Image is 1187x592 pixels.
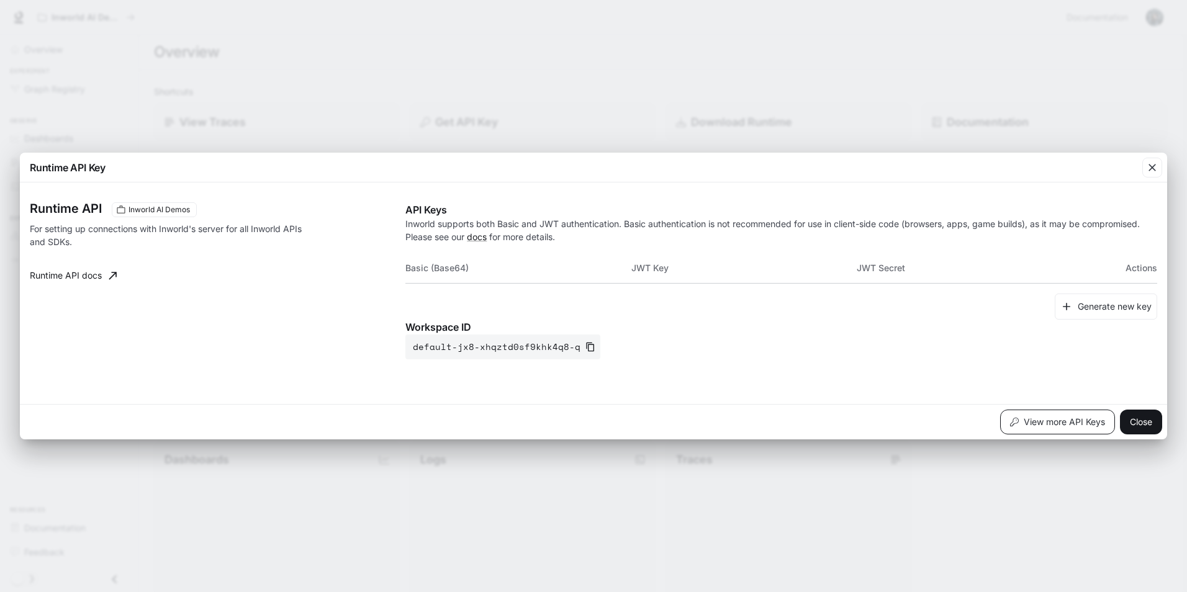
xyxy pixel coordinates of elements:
[1055,294,1157,320] button: Generate new key
[1120,410,1162,434] button: Close
[25,263,122,288] a: Runtime API docs
[1000,410,1115,434] button: View more API Keys
[124,204,195,215] span: Inworld AI Demos
[30,202,102,215] h3: Runtime API
[30,160,106,175] p: Runtime API Key
[467,231,487,242] a: docs
[1082,253,1157,283] th: Actions
[405,202,1157,217] p: API Keys
[112,202,197,217] div: These keys will apply to your current workspace only
[857,253,1082,283] th: JWT Secret
[405,253,631,283] th: Basic (Base64)
[30,222,304,248] p: For setting up connections with Inworld's server for all Inworld APIs and SDKs.
[405,334,600,359] button: default-jx8-xhqztd0sf9khk4q8-q
[405,217,1157,243] p: Inworld supports both Basic and JWT authentication. Basic authentication is not recommended for u...
[405,320,1157,334] p: Workspace ID
[631,253,857,283] th: JWT Key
